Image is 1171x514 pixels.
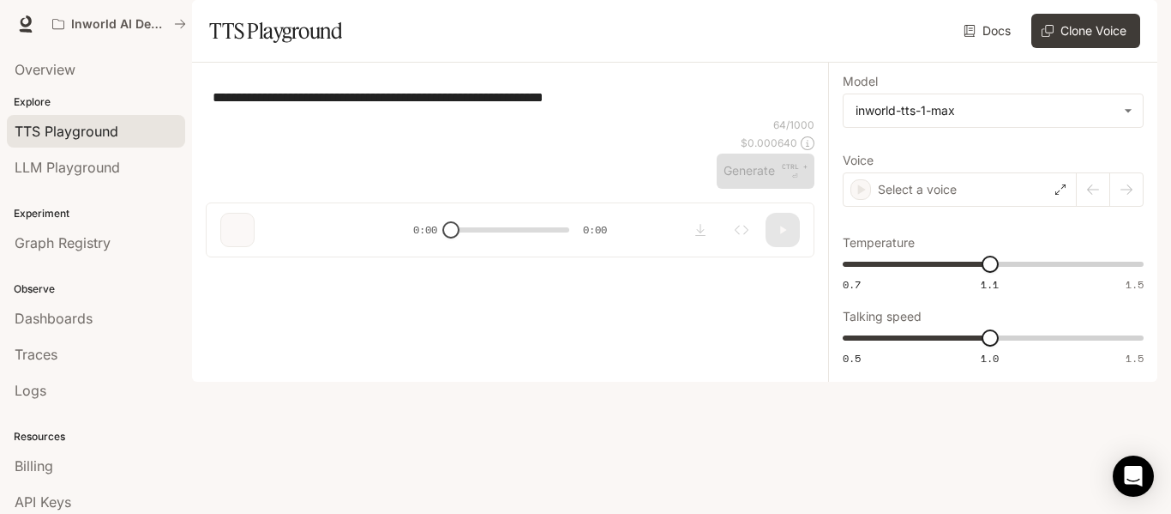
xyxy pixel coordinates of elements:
[960,14,1018,48] a: Docs
[1126,277,1144,292] span: 1.5
[856,102,1115,119] div: inworld-tts-1-max
[981,277,999,292] span: 1.1
[843,351,861,366] span: 0.5
[843,76,878,88] p: Model
[844,94,1143,127] div: inworld-tts-1-max
[981,351,999,366] span: 1.0
[71,17,167,32] p: Inworld AI Demos
[1031,14,1140,48] button: Clone Voice
[209,14,342,48] h1: TTS Playground
[1126,351,1144,366] span: 1.5
[773,118,814,132] p: 64 / 1000
[843,277,861,292] span: 0.7
[843,311,922,323] p: Talking speed
[45,7,194,41] button: All workspaces
[1113,456,1154,497] div: Open Intercom Messenger
[741,136,797,150] p: $ 0.000640
[878,181,957,198] p: Select a voice
[843,154,874,166] p: Voice
[843,237,915,249] p: Temperature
